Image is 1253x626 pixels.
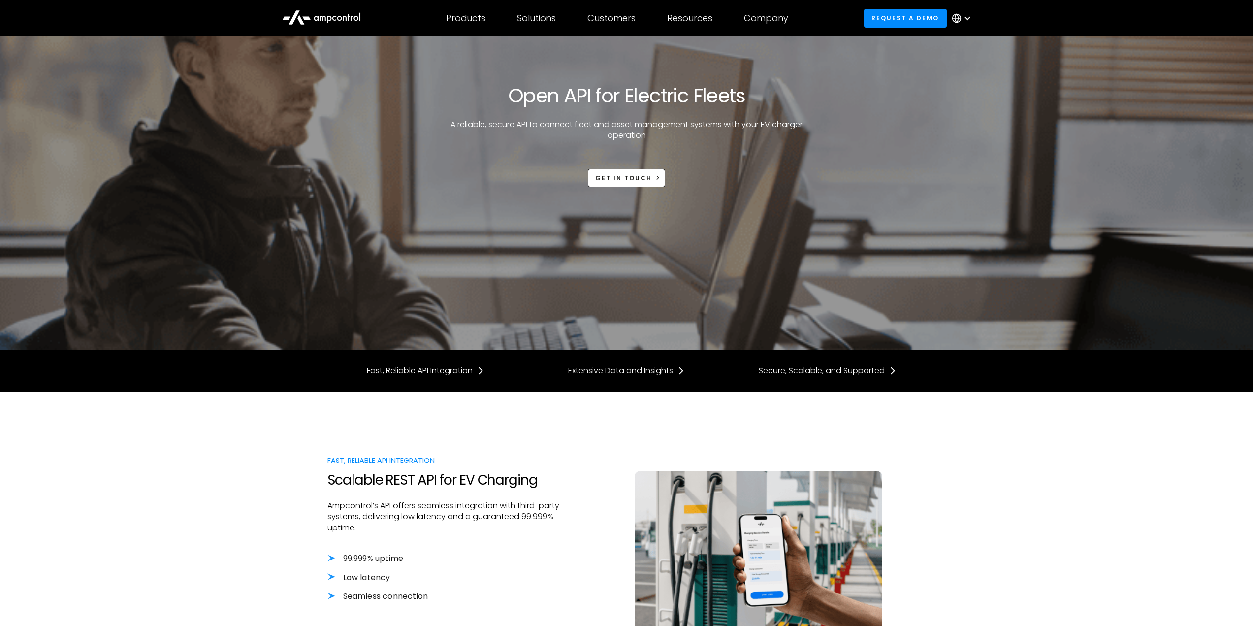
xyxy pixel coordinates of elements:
div: Secure, Scalable, and Supported [759,365,885,376]
div: Solutions [517,13,556,24]
div: Extensive Data and Insights [568,365,673,376]
div: Resources [667,13,712,24]
div: Customers [587,13,636,24]
li: Seamless connection [327,591,561,602]
div: Company [744,13,788,24]
a: Secure, Scalable, and Supported [759,365,897,376]
h2: Scalable REST API for EV Charging [327,472,561,489]
div: Fast, Reliable API Integration [327,455,561,466]
p: Ampcontrol’s API offers seamless integration with third-party systems, delivering low latency and... [327,500,561,533]
p: A reliable, secure API to connect fleet and asset management systems with your EV charger operation [447,119,806,141]
p: ‍ [327,602,561,613]
h1: Open API for Electric Fleets [508,84,745,107]
li: Low latency [327,572,561,583]
div: Fast, Reliable API Integration [367,365,473,376]
a: Get in touch [588,169,666,187]
div: Get in touch [595,174,652,183]
a: Request a demo [864,9,947,27]
div: Products [446,13,485,24]
a: Extensive Data and Insights [568,365,685,376]
a: Fast, Reliable API Integration [367,365,484,376]
li: 99.999% uptime [327,553,561,564]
